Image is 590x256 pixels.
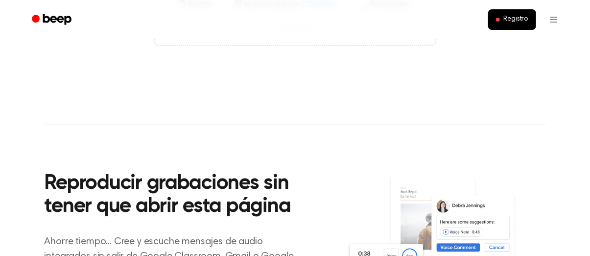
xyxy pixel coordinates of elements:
font: Reproducir grabaciones sin tener que abrir esta página [45,173,291,217]
button: Registro [488,9,536,30]
font: Registro [504,16,528,23]
button: Abrir menú [542,8,566,31]
a: Bip [25,10,80,29]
